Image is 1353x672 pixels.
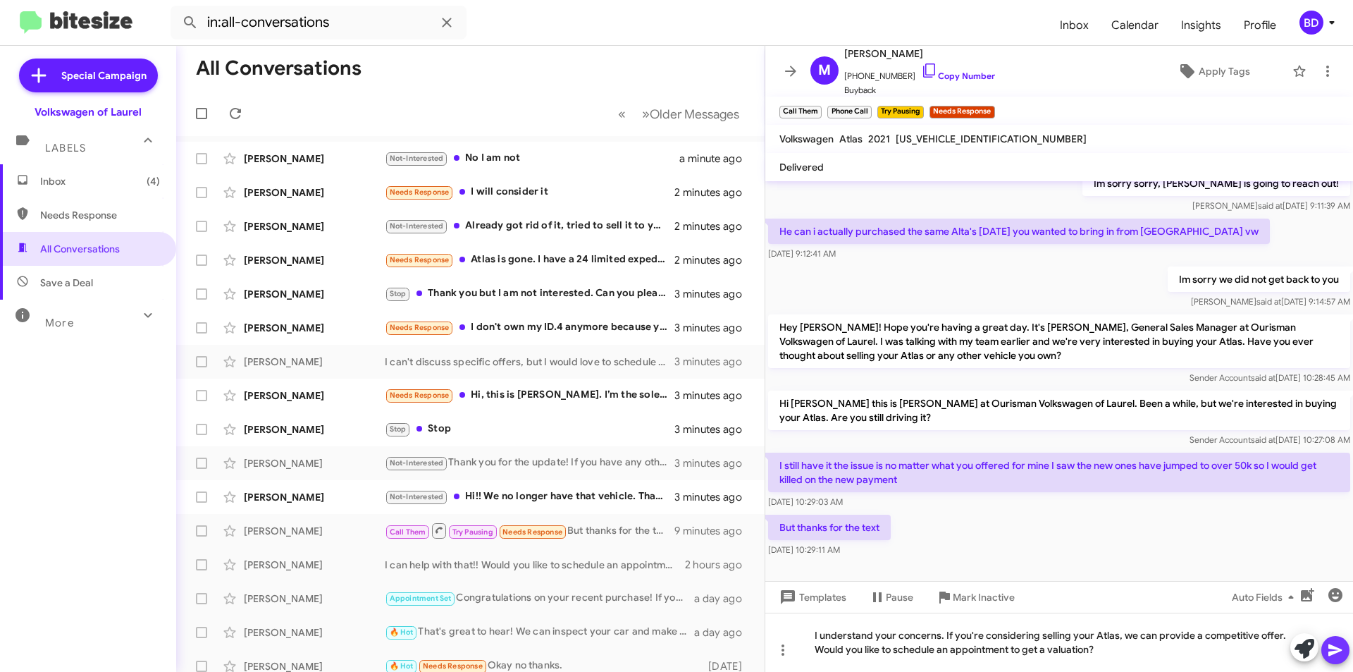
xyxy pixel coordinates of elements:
button: Previous [610,99,634,128]
div: [PERSON_NAME] [244,490,385,504]
small: Call Them [779,106,822,118]
span: Atlas [839,133,863,145]
div: 2 minutes ago [674,185,753,200]
input: Search [171,6,467,39]
span: said at [1251,434,1275,445]
span: Buyback [844,83,995,97]
span: Insights [1170,5,1232,46]
span: Labels [45,142,86,154]
span: Needs Response [40,208,160,222]
a: Special Campaign [19,59,158,92]
div: 3 minutes ago [674,456,753,470]
div: [PERSON_NAME] [244,287,385,301]
div: [PERSON_NAME] [244,185,385,200]
span: Apply Tags [1199,59,1250,84]
span: Needs Response [390,391,450,400]
span: Inbox [40,174,160,188]
span: [PHONE_NUMBER] [844,62,995,83]
p: Hey [PERSON_NAME]! Hope you're having a great day. It's [PERSON_NAME], General Sales Manager at O... [768,314,1350,368]
span: Call Them [390,527,426,537]
span: « [618,105,626,123]
p: I still have it the issue is no matter what you offered for mine I saw the new ones have jumped t... [768,453,1350,492]
a: Calendar [1100,5,1170,46]
div: [PERSON_NAME] [244,422,385,436]
span: [PERSON_NAME] [DATE] 9:14:57 AM [1191,296,1350,307]
div: Hi!! We no longer have that vehicle. Thanks for reaching out! [GEOGRAPHIC_DATA] [385,489,674,505]
span: Sender Account [DATE] 10:28:45 AM [1190,372,1350,383]
span: Needs Response [390,188,450,197]
div: 2 minutes ago [674,253,753,267]
a: Copy Number [921,71,995,81]
span: 🔥 Hot [390,661,414,671]
div: [PERSON_NAME] [244,253,385,267]
span: Try Pausing [452,527,493,537]
div: Already got rid of it, tried to sell it to you guys lol [385,218,674,234]
div: Atlas is gone. I have a 24 limited expedition now. Sorry. [385,252,674,268]
div: Hi, this is [PERSON_NAME]. I’m the sole owner of the car. What type of offers are available [385,387,674,403]
button: Apply Tags [1141,59,1285,84]
span: Sender Account [DATE] 10:27:08 AM [1190,434,1350,445]
small: Needs Response [929,106,994,118]
div: [PERSON_NAME] [244,152,385,166]
span: All Conversations [40,242,120,256]
div: 3 minutes ago [674,422,753,436]
span: Needs Response [390,255,450,264]
span: Pause [886,585,913,610]
span: Volkswagen [779,133,834,145]
div: BD [1299,11,1323,35]
span: Stop [390,289,407,298]
div: [PERSON_NAME] [244,592,385,606]
div: Congratulations on your recent purchase! If you're considering selling your previous vehicle, we ... [385,590,694,606]
div: 2 hours ago [685,558,753,572]
span: Delivered [779,161,824,173]
span: » [642,105,650,123]
div: That's great to hear! We can inspect your car and make an offer. Would this afternoon or [DATE] w... [385,624,694,640]
span: [PERSON_NAME] [844,45,995,62]
span: Needs Response [390,323,450,332]
div: 3 minutes ago [674,490,753,504]
button: Pause [858,585,925,610]
div: [PERSON_NAME] [244,524,385,538]
div: 3 minutes ago [674,321,753,335]
p: He can i actually purchased the same Alta's [DATE] you wanted to bring in from [GEOGRAPHIC_DATA] vw [768,219,1270,244]
div: 3 minutes ago [674,355,753,369]
span: Special Campaign [61,68,147,83]
span: [DATE] 10:29:11 AM [768,544,840,555]
span: 2021 [868,133,890,145]
div: Stop [385,421,674,437]
p: Hi [PERSON_NAME] this is [PERSON_NAME] at Ourisman Volkswagen of Laurel. Been a while, but we're ... [768,391,1350,430]
span: Inbox [1049,5,1100,46]
span: [DATE] 9:12:41 AM [768,248,836,259]
span: said at [1256,296,1281,307]
p: But thanks for the text [768,515,891,540]
button: Mark Inactive [925,585,1026,610]
span: said at [1251,372,1275,383]
small: Phone Call [827,106,871,118]
span: More [45,317,74,329]
div: 9 minutes ago [674,524,753,538]
button: Templates [765,585,858,610]
span: Not-Interested [390,492,444,501]
div: I understand your concerns. If you're considering selling your Atlas, we can provide a competitiv... [765,613,1353,672]
span: Save a Deal [40,276,93,290]
div: a minute ago [679,152,753,166]
span: Auto Fields [1232,585,1299,610]
span: M [818,59,831,82]
button: Next [634,99,748,128]
div: No I am not [385,150,679,166]
small: Try Pausing [877,106,924,118]
p: Im sorry we did not get back to you [1168,267,1350,292]
span: Profile [1232,5,1287,46]
div: I don't own my ID.4 anymore because y'all told me to kick rocks when I tried to negotiate my trad... [385,319,674,336]
div: I can help with that!! Would you like to schedule an appointment to discuss it further? [385,558,685,572]
span: Appointment Set [390,594,452,603]
span: (4) [147,174,160,188]
span: Templates [777,585,846,610]
div: [PERSON_NAME] [244,456,385,470]
nav: Page navigation example [610,99,748,128]
span: Not-Interested [390,221,444,231]
span: Mark Inactive [953,585,1015,610]
span: Older Messages [650,106,739,122]
div: [PERSON_NAME] [244,321,385,335]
